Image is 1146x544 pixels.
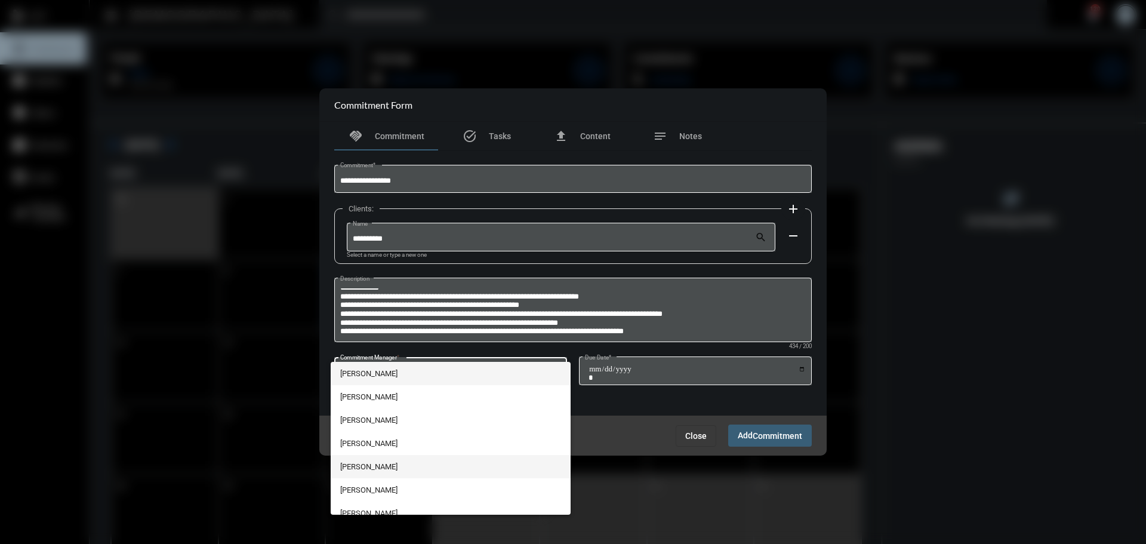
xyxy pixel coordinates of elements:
[340,502,562,525] span: [PERSON_NAME]
[340,408,562,432] span: [PERSON_NAME]
[340,478,562,502] span: [PERSON_NAME]
[340,455,562,478] span: [PERSON_NAME]
[340,362,562,385] span: [PERSON_NAME]
[340,432,562,455] span: [PERSON_NAME]
[340,385,562,408] span: [PERSON_NAME]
